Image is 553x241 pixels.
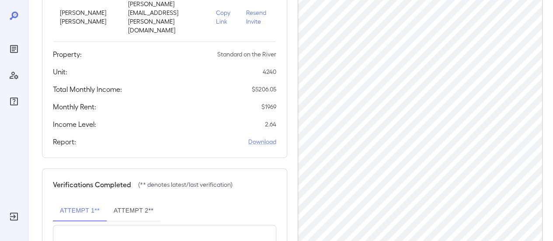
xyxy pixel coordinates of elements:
button: Attempt 2** [107,200,160,221]
h5: Report: [53,136,76,147]
p: Resend Invite [246,8,269,26]
h5: Verifications Completed [53,179,131,190]
p: 2.64 [265,120,276,129]
h5: Monthly Rent: [53,101,96,112]
p: $ 1969 [261,102,276,111]
div: Log Out [7,210,21,224]
div: FAQ [7,94,21,108]
h5: Total Monthly Income: [53,84,122,94]
div: Manage Users [7,68,21,82]
h5: Income Level: [53,119,96,129]
p: $ 5206.05 [252,85,276,94]
p: [PERSON_NAME] [PERSON_NAME] [60,8,114,26]
button: Attempt 1** [53,200,107,221]
h5: Unit: [53,66,67,77]
div: Reports [7,42,21,56]
p: (** denotes latest/last verification) [138,180,233,189]
a: Download [248,137,276,146]
p: 4240 [263,67,276,76]
h5: Property: [53,49,82,59]
p: Copy Link [216,8,232,26]
p: Standard on the River [217,50,276,59]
